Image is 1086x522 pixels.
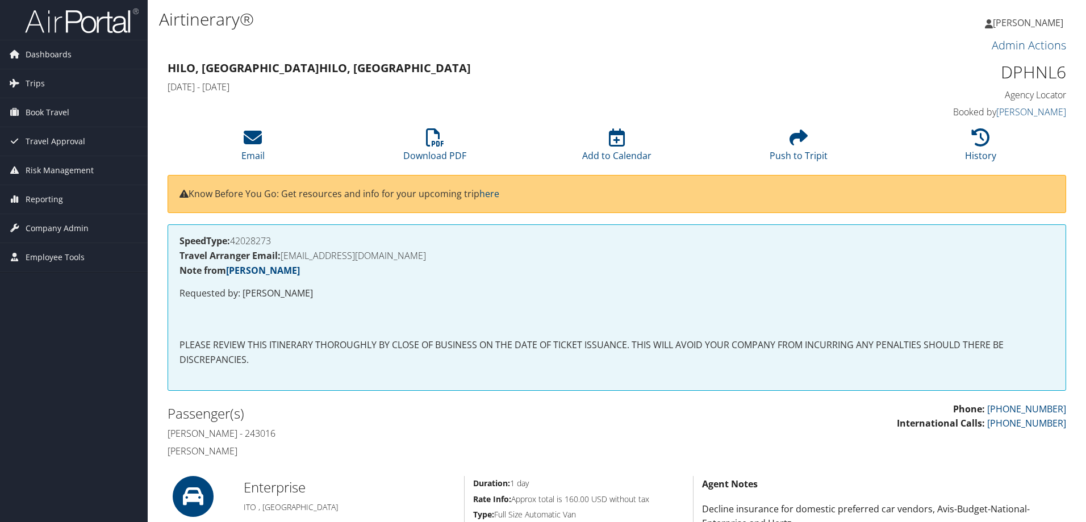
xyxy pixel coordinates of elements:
strong: Type: [473,509,494,520]
h5: Full Size Automatic Van [473,509,684,520]
span: Company Admin [26,214,89,243]
span: Book Travel [26,98,69,127]
strong: SpeedType: [179,235,230,247]
h4: Agency Locator [854,89,1066,101]
h4: [DATE] - [DATE] [168,81,837,93]
h4: [EMAIL_ADDRESS][DOMAIN_NAME] [179,251,1054,260]
a: [PHONE_NUMBER] [987,403,1066,415]
strong: Note from [179,264,300,277]
h5: Approx total is 160.00 USD without tax [473,494,684,505]
a: [PERSON_NAME] [985,6,1075,40]
span: [PERSON_NAME] [993,16,1063,29]
h1: Airtinerary® [159,7,770,31]
h1: DPHNL6 [854,60,1066,84]
span: Dashboards [26,40,72,69]
span: Risk Management [26,156,94,185]
strong: Agent Notes [702,478,758,490]
a: Admin Actions [992,37,1066,53]
span: Employee Tools [26,243,85,272]
a: [PERSON_NAME] [996,106,1066,118]
a: History [965,135,996,162]
p: PLEASE REVIEW THIS ITINERARY THOROUGHLY BY CLOSE OF BUSINESS ON THE DATE OF TICKET ISSUANCE. THIS... [179,338,1054,367]
a: Email [241,135,265,162]
a: Push to Tripit [770,135,828,162]
p: Know Before You Go: Get resources and info for your upcoming trip [179,187,1054,202]
h4: [PERSON_NAME] [168,445,608,457]
p: Requested by: [PERSON_NAME] [179,286,1054,301]
strong: International Calls: [897,417,985,429]
a: Add to Calendar [582,135,651,162]
h5: 1 day [473,478,684,489]
span: Travel Approval [26,127,85,156]
h2: Passenger(s) [168,404,608,423]
span: Reporting [26,185,63,214]
h4: 42028273 [179,236,1054,245]
a: here [479,187,499,200]
img: airportal-logo.png [25,7,139,34]
h4: [PERSON_NAME] - 243016 [168,427,608,440]
h5: ITO , [GEOGRAPHIC_DATA] [244,502,456,513]
strong: Duration: [473,478,510,488]
h4: Booked by [854,106,1066,118]
a: [PHONE_NUMBER] [987,417,1066,429]
a: Download PDF [403,135,466,162]
span: Trips [26,69,45,98]
strong: Hilo, [GEOGRAPHIC_DATA] Hilo, [GEOGRAPHIC_DATA] [168,60,471,76]
strong: Travel Arranger Email: [179,249,281,262]
strong: Rate Info: [473,494,511,504]
strong: Phone: [953,403,985,415]
h2: Enterprise [244,478,456,497]
a: [PERSON_NAME] [226,264,300,277]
